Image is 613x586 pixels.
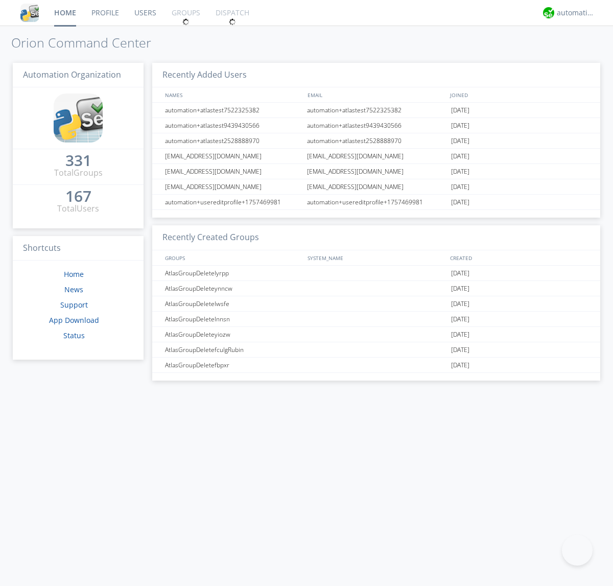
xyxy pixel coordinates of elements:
[162,179,304,194] div: [EMAIL_ADDRESS][DOMAIN_NAME]
[304,195,449,209] div: automation+usereditprofile+1757469981
[451,327,469,342] span: [DATE]
[451,358,469,373] span: [DATE]
[447,250,591,265] div: CREATED
[451,118,469,133] span: [DATE]
[162,266,304,280] div: AtlasGroupDeletelyrpp
[13,236,144,261] h3: Shortcuts
[20,4,39,22] img: cddb5a64eb264b2086981ab96f4c1ba7
[451,266,469,281] span: [DATE]
[152,118,600,133] a: automation+atlastest9439430566automation+atlastest9439430566[DATE]
[65,155,91,167] a: 331
[451,281,469,296] span: [DATE]
[162,342,304,357] div: AtlasGroupDeletefculgRubin
[152,312,600,327] a: AtlasGroupDeletelnnsn[DATE]
[162,281,304,296] div: AtlasGroupDeleteynncw
[305,250,447,265] div: SYSTEM_NAME
[49,315,99,325] a: App Download
[162,358,304,372] div: AtlasGroupDeletefbpxr
[60,300,88,310] a: Support
[162,164,304,179] div: [EMAIL_ADDRESS][DOMAIN_NAME]
[152,342,600,358] a: AtlasGroupDeletefculgRubin[DATE]
[447,87,591,102] div: JOINED
[304,103,449,118] div: automation+atlastest7522325382
[162,250,302,265] div: GROUPS
[152,296,600,312] a: AtlasGroupDeletelwsfe[DATE]
[451,195,469,210] span: [DATE]
[64,269,84,279] a: Home
[65,191,91,201] div: 167
[451,103,469,118] span: [DATE]
[57,203,99,215] div: Total Users
[152,225,600,250] h3: Recently Created Groups
[304,118,449,133] div: automation+atlastest9439430566
[304,179,449,194] div: [EMAIL_ADDRESS][DOMAIN_NAME]
[304,149,449,163] div: [EMAIL_ADDRESS][DOMAIN_NAME]
[305,87,447,102] div: EMAIL
[543,7,554,18] img: d2d01cd9b4174d08988066c6d424eccd
[304,133,449,148] div: automation+atlastest2528888970
[152,149,600,164] a: [EMAIL_ADDRESS][DOMAIN_NAME][EMAIL_ADDRESS][DOMAIN_NAME][DATE]
[152,195,600,210] a: automation+usereditprofile+1757469981automation+usereditprofile+1757469981[DATE]
[152,179,600,195] a: [EMAIL_ADDRESS][DOMAIN_NAME][EMAIL_ADDRESS][DOMAIN_NAME][DATE]
[451,342,469,358] span: [DATE]
[152,266,600,281] a: AtlasGroupDeletelyrpp[DATE]
[229,18,236,26] img: spin.svg
[162,103,304,118] div: automation+atlastest7522325382
[152,164,600,179] a: [EMAIL_ADDRESS][DOMAIN_NAME][EMAIL_ADDRESS][DOMAIN_NAME][DATE]
[162,296,304,311] div: AtlasGroupDeletelwsfe
[152,133,600,149] a: automation+atlastest2528888970automation+atlastest2528888970[DATE]
[152,281,600,296] a: AtlasGroupDeleteynncw[DATE]
[451,179,469,195] span: [DATE]
[451,164,469,179] span: [DATE]
[54,167,103,179] div: Total Groups
[63,331,85,340] a: Status
[182,18,190,26] img: spin.svg
[152,63,600,88] h3: Recently Added Users
[23,69,121,80] span: Automation Organization
[162,118,304,133] div: automation+atlastest9439430566
[162,87,302,102] div: NAMES
[557,8,595,18] div: automation+atlas
[451,133,469,149] span: [DATE]
[64,285,83,294] a: News
[152,358,600,373] a: AtlasGroupDeletefbpxr[DATE]
[451,296,469,312] span: [DATE]
[162,195,304,209] div: automation+usereditprofile+1757469981
[162,327,304,342] div: AtlasGroupDeleteyiozw
[451,149,469,164] span: [DATE]
[162,133,304,148] div: automation+atlastest2528888970
[54,93,103,143] img: cddb5a64eb264b2086981ab96f4c1ba7
[162,149,304,163] div: [EMAIL_ADDRESS][DOMAIN_NAME]
[65,155,91,166] div: 331
[304,164,449,179] div: [EMAIL_ADDRESS][DOMAIN_NAME]
[162,312,304,326] div: AtlasGroupDeletelnnsn
[65,191,91,203] a: 167
[152,327,600,342] a: AtlasGroupDeleteyiozw[DATE]
[451,312,469,327] span: [DATE]
[562,535,593,566] iframe: Toggle Customer Support
[152,103,600,118] a: automation+atlastest7522325382automation+atlastest7522325382[DATE]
